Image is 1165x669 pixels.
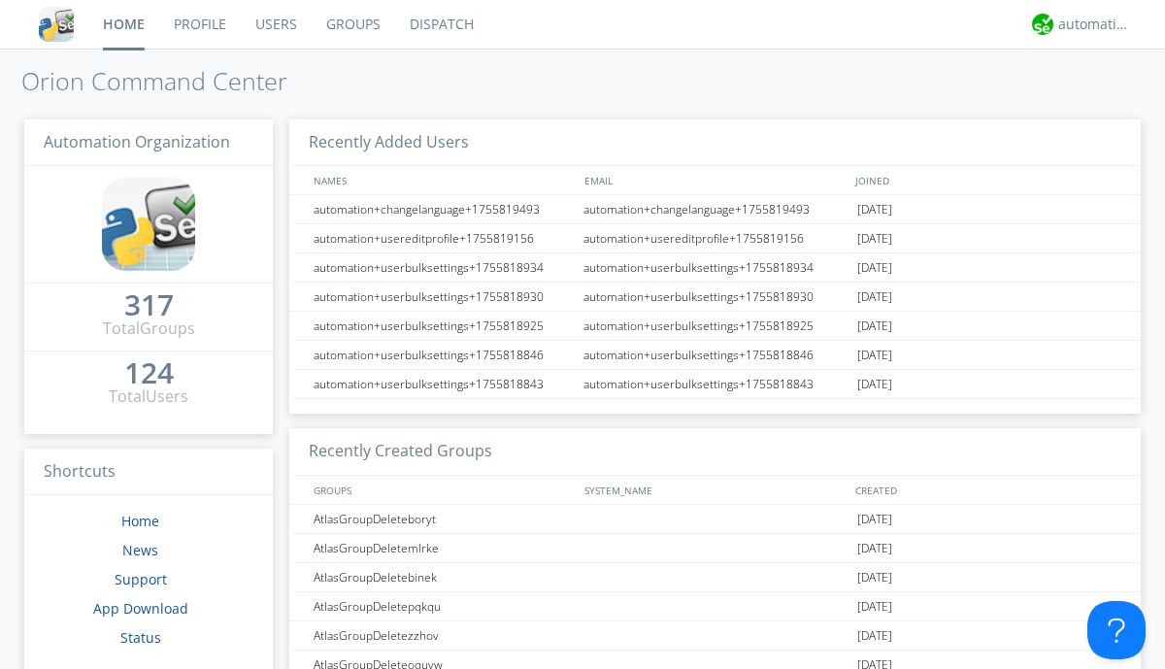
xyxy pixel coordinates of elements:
[289,312,1141,341] a: automation+userbulksettings+1755818925automation+userbulksettings+1755818925[DATE]
[309,224,578,252] div: automation+usereditprofile+1755819156
[124,363,174,385] a: 124
[289,253,1141,283] a: automation+userbulksettings+1755818934automation+userbulksettings+1755818934[DATE]
[289,119,1141,167] h3: Recently Added Users
[857,563,892,592] span: [DATE]
[103,318,195,340] div: Total Groups
[309,505,578,533] div: AtlasGroupDeleteboryt
[93,599,188,618] a: App Download
[39,7,74,42] img: cddb5a64eb264b2086981ab96f4c1ba7
[309,341,578,369] div: automation+userbulksettings+1755818846
[289,341,1141,370] a: automation+userbulksettings+1755818846automation+userbulksettings+1755818846[DATE]
[102,178,195,271] img: cddb5a64eb264b2086981ab96f4c1ba7
[24,449,273,496] h3: Shortcuts
[580,476,850,504] div: SYSTEM_NAME
[1087,601,1146,659] iframe: Toggle Customer Support
[857,621,892,651] span: [DATE]
[857,312,892,341] span: [DATE]
[309,370,578,398] div: automation+userbulksettings+1755818843
[579,195,852,223] div: automation+changelanguage+1755819493
[289,370,1141,399] a: automation+userbulksettings+1755818843automation+userbulksettings+1755818843[DATE]
[309,476,575,504] div: GROUPS
[309,312,578,340] div: automation+userbulksettings+1755818925
[121,512,159,530] a: Home
[309,253,578,282] div: automation+userbulksettings+1755818934
[850,166,1122,194] div: JOINED
[857,592,892,621] span: [DATE]
[309,283,578,311] div: automation+userbulksettings+1755818930
[289,224,1141,253] a: automation+usereditprofile+1755819156automation+usereditprofile+1755819156[DATE]
[579,253,852,282] div: automation+userbulksettings+1755818934
[289,283,1141,312] a: automation+userbulksettings+1755818930automation+userbulksettings+1755818930[DATE]
[850,476,1122,504] div: CREATED
[124,295,174,315] div: 317
[44,131,230,152] span: Automation Organization
[857,341,892,370] span: [DATE]
[857,370,892,399] span: [DATE]
[289,428,1141,476] h3: Recently Created Groups
[309,534,578,562] div: AtlasGroupDeletemlrke
[309,563,578,591] div: AtlasGroupDeletebinek
[309,166,575,194] div: NAMES
[579,283,852,311] div: automation+userbulksettings+1755818930
[289,195,1141,224] a: automation+changelanguage+1755819493automation+changelanguage+1755819493[DATE]
[289,592,1141,621] a: AtlasGroupDeletepqkqu[DATE]
[857,195,892,224] span: [DATE]
[124,363,174,383] div: 124
[857,224,892,253] span: [DATE]
[109,385,188,408] div: Total Users
[857,534,892,563] span: [DATE]
[309,592,578,620] div: AtlasGroupDeletepqkqu
[309,621,578,650] div: AtlasGroupDeletezzhov
[579,370,852,398] div: automation+userbulksettings+1755818843
[579,341,852,369] div: automation+userbulksettings+1755818846
[115,570,167,588] a: Support
[857,505,892,534] span: [DATE]
[120,628,161,647] a: Status
[289,563,1141,592] a: AtlasGroupDeletebinek[DATE]
[122,541,158,559] a: News
[857,253,892,283] span: [DATE]
[579,312,852,340] div: automation+userbulksettings+1755818925
[289,505,1141,534] a: AtlasGroupDeleteboryt[DATE]
[1058,15,1131,34] div: automation+atlas
[580,166,850,194] div: EMAIL
[857,283,892,312] span: [DATE]
[289,534,1141,563] a: AtlasGroupDeletemlrke[DATE]
[1032,14,1053,35] img: d2d01cd9b4174d08988066c6d424eccd
[124,295,174,318] a: 317
[309,195,578,223] div: automation+changelanguage+1755819493
[289,621,1141,651] a: AtlasGroupDeletezzhov[DATE]
[579,224,852,252] div: automation+usereditprofile+1755819156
